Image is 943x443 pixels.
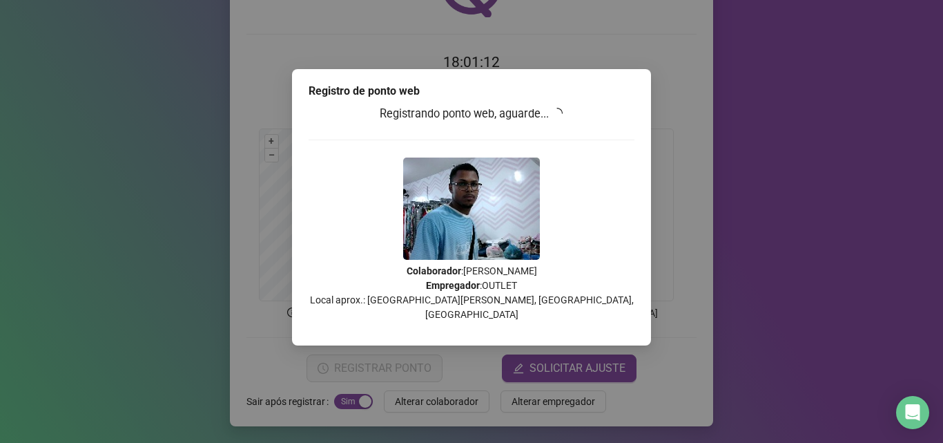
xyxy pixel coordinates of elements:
strong: Empregador [426,280,480,291]
img: 9k= [403,158,540,260]
strong: Colaborador [407,265,461,276]
p: : [PERSON_NAME] : OUTLET Local aprox.: [GEOGRAPHIC_DATA][PERSON_NAME], [GEOGRAPHIC_DATA], [GEOGRA... [309,264,634,322]
div: Registro de ponto web [309,83,634,100]
div: Open Intercom Messenger [896,396,929,429]
span: loading [552,108,563,119]
h3: Registrando ponto web, aguarde... [309,105,634,123]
